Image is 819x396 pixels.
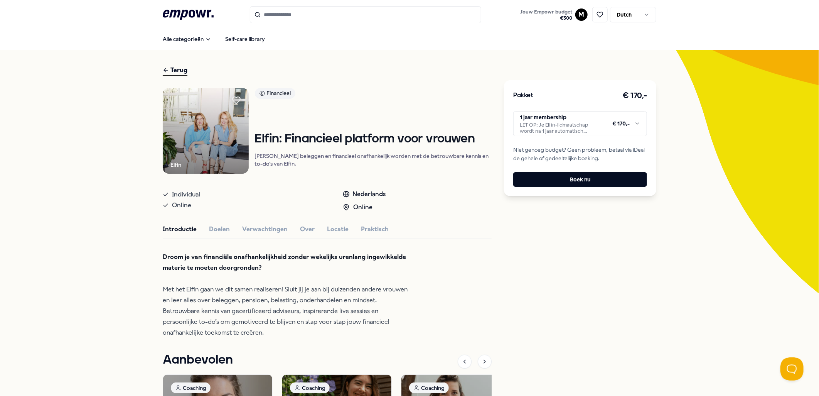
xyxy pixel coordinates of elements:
h3: Pakket [513,91,533,101]
a: Jouw Empowr budget€300 [517,7,575,23]
iframe: Help Scout Beacon - Open [780,357,804,381]
button: Locatie [327,224,349,234]
span: € 300 [520,15,572,21]
span: Online [172,200,191,211]
button: Boek nu [513,172,647,187]
button: Introductie [163,224,197,234]
h1: Aanbevolen [163,350,233,370]
strong: Droom je van financiële onafhankelijkheid zonder wekelijks urenlang ingewikkelde materie te moete... [163,253,406,271]
nav: Main [157,31,271,47]
p: Met het Elfin gaan we dit samen realiseren! Sluit jij je aan bij duizenden andere vrouwen en leer... [163,252,413,338]
h1: Elfin: Financieel platform voor vrouwen [255,132,492,146]
div: Coaching [290,382,330,393]
div: Elfin [170,161,181,169]
img: Product Image [163,88,249,174]
button: Verwachtingen [242,224,288,234]
h3: € 170,- [623,90,647,102]
a: Financieel [255,88,492,102]
button: Alle categorieën [157,31,217,47]
button: Over [300,224,315,234]
span: Individual [172,189,200,200]
span: Jouw Empowr budget [520,9,572,15]
div: Financieel [255,88,295,99]
button: Praktisch [361,224,389,234]
input: Search for products, categories or subcategories [250,6,481,23]
div: Coaching [171,382,211,393]
button: Doelen [209,224,230,234]
div: Nederlands [343,189,386,199]
p: [PERSON_NAME] beleggen en financieel onafhankelijk worden met de betrouwbare kennis en to-do’s va... [255,152,492,168]
button: M [575,8,588,21]
a: Self-care library [219,31,271,47]
div: Terug [163,65,187,76]
div: Coaching [409,382,449,393]
span: Niet genoeg budget? Geen probleem, betaal via iDeal de gehele of gedeeltelijke boeking. [513,146,647,163]
div: Online [343,202,386,212]
button: Jouw Empowr budget€300 [519,7,574,23]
